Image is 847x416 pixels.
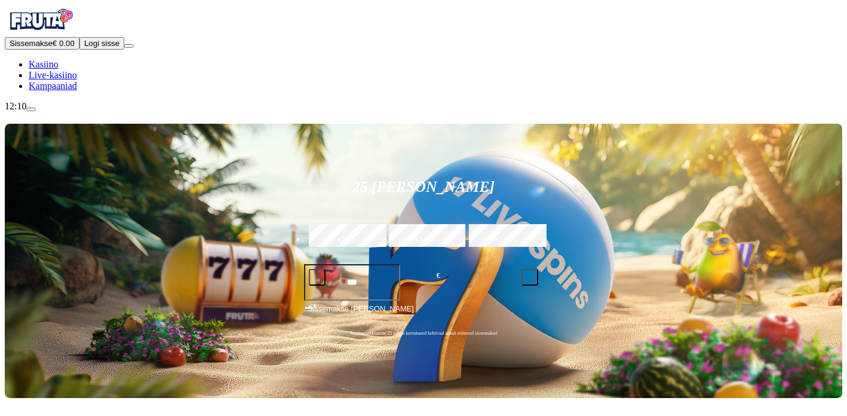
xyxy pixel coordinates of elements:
a: Kasiino [29,59,59,69]
nav: Primary [5,5,842,91]
button: menu [124,44,134,48]
span: Sissemakse [PERSON_NAME] [308,303,414,325]
img: Fruta [5,5,76,35]
span: Logi sisse [84,39,119,48]
button: live-chat [26,108,36,111]
nav: Main menu [5,59,842,91]
span: € [314,302,317,309]
button: Logi sisse [79,37,124,50]
button: Sissemakse [PERSON_NAME] [304,302,543,325]
button: minus icon [309,269,326,286]
span: Sissemakse [10,39,53,48]
button: plus icon [521,269,538,286]
label: €250 [466,222,541,257]
label: €50 [306,222,381,257]
span: 12:10 [5,101,26,111]
button: Sissemakseplus icon€ 0.00 [5,37,79,50]
a: Kampaaniad [29,81,77,91]
span: € [437,270,440,282]
a: Fruta [5,26,76,36]
span: € 0.00 [53,39,75,48]
a: Live-kasiino [29,70,77,80]
label: €150 [386,222,461,257]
